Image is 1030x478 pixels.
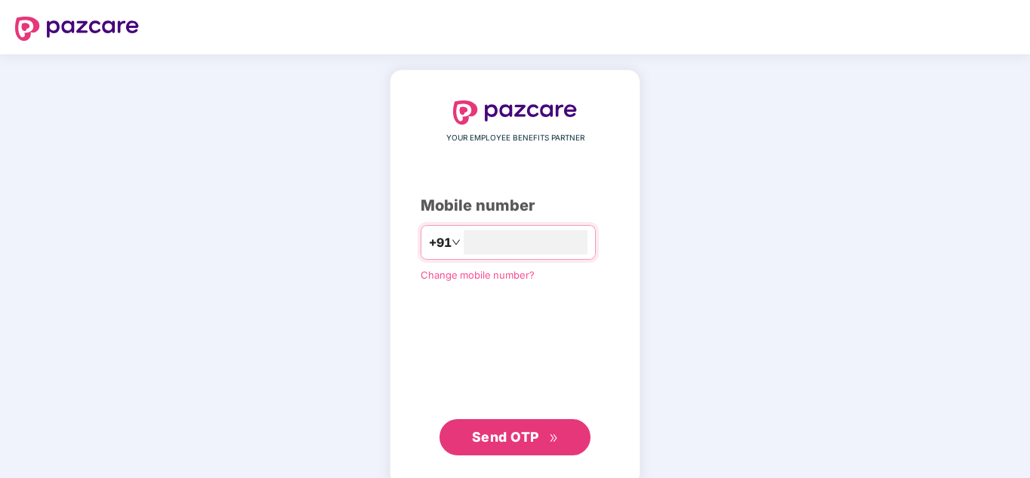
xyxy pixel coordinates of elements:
span: Send OTP [472,429,539,445]
span: +91 [429,233,452,252]
button: Send OTPdouble-right [439,419,591,455]
span: YOUR EMPLOYEE BENEFITS PARTNER [446,132,584,144]
span: double-right [549,433,559,443]
a: Change mobile number? [421,269,535,281]
div: Mobile number [421,194,609,217]
span: down [452,238,461,247]
img: logo [453,100,577,125]
img: logo [15,17,139,41]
